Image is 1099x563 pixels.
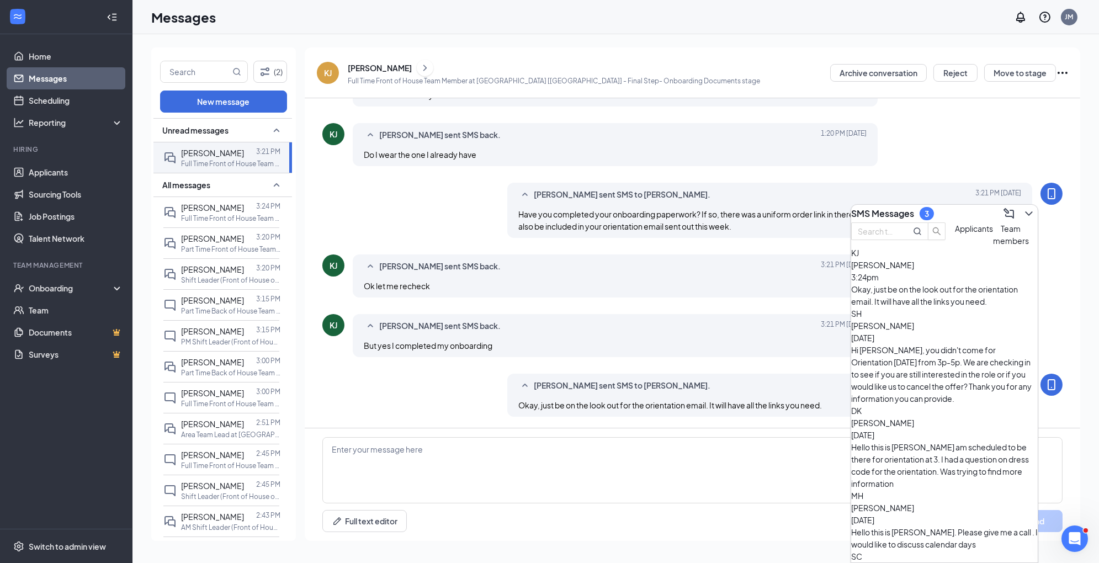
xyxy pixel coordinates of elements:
div: DK [851,405,1038,417]
p: Shift Leader (Front of House or Back of House) at [GEOGRAPHIC_DATA] [[GEOGRAPHIC_DATA]] [181,275,280,285]
span: [DATE] 3:21 PM [975,188,1021,201]
button: Archive conversation [830,64,927,82]
p: PM Shift Leader (Front of House or Back of House) at [GEOGRAPHIC_DATA] [[GEOGRAPHIC_DATA]] [181,337,280,347]
p: 2:51 PM [256,418,280,427]
svg: Notifications [1014,10,1027,24]
svg: ChevronRight [420,61,431,75]
span: [PERSON_NAME] [851,260,914,270]
svg: QuestionInfo [1038,10,1052,24]
svg: DoubleChat [163,151,177,164]
svg: DoubleChat [163,206,177,219]
span: [PERSON_NAME] sent SMS back. [379,129,501,142]
svg: MobileSms [1045,378,1058,391]
span: [PERSON_NAME] [181,326,244,336]
div: SC [851,550,1038,562]
button: New message [160,91,287,113]
p: Full Time Front of House Team Member at [GEOGRAPHIC_DATA] [[GEOGRAPHIC_DATA]] - Final Step- Onboa... [348,76,760,86]
p: Part Time Back of House Team Member Kitchen at [GEOGRAPHIC_DATA] [[GEOGRAPHIC_DATA]] [181,306,280,316]
span: [PERSON_NAME] [181,148,244,158]
a: Job Postings [29,205,123,227]
a: Team [29,299,123,321]
span: [PERSON_NAME] [181,264,244,274]
span: 3:24pm [851,272,879,282]
button: Filter (2) [253,61,287,83]
svg: ChatInactive [163,453,177,466]
span: [PERSON_NAME] [851,503,914,513]
a: Sourcing Tools [29,183,123,205]
span: [DATE] [851,430,874,440]
svg: DoubleChat [163,422,177,435]
p: 2:45 PM [256,480,280,489]
p: Full Time Front of House Team Member at [GEOGRAPHIC_DATA] [[GEOGRAPHIC_DATA]] [181,214,280,223]
p: Shift Leader (Front of House or Back of House) at [GEOGRAPHIC_DATA] [[GEOGRAPHIC_DATA]] [181,492,280,501]
span: But yes I completed my onboarding [364,341,492,350]
p: AM Shift Leader (Front of House or Back of House) at [GEOGRAPHIC_DATA] [MS] [181,523,280,532]
p: Part Time Back of House Team Member Kitchen at [GEOGRAPHIC_DATA] [[GEOGRAPHIC_DATA]] [181,368,280,378]
svg: Pen [332,516,343,527]
span: Ok let me recheck [364,281,430,291]
div: Hello this is [PERSON_NAME]. Please give me a call . I would like to discuss calendar days [851,526,1038,550]
p: Full Time Front of House Team Member at [GEOGRAPHIC_DATA] [[GEOGRAPHIC_DATA]] [181,399,280,408]
p: 2:45 PM [256,449,280,458]
span: Team members [993,224,1029,246]
div: KJ [324,67,332,78]
svg: Filter [258,65,272,78]
span: [PERSON_NAME] [181,233,244,243]
p: Part Time Front of House Team Member at [GEOGRAPHIC_DATA] [[GEOGRAPHIC_DATA]] [181,245,280,254]
svg: UserCheck [13,283,24,294]
svg: DoubleChat [163,237,177,250]
button: Reject [933,64,978,82]
div: Hi [PERSON_NAME], you didn't come for Orientation [DATE] from 3p-5p. We are checking in to see if... [851,344,1038,405]
p: 3:15 PM [256,294,280,304]
svg: WorkstreamLogo [12,11,23,22]
div: KJ [330,320,337,331]
svg: DoubleChat [163,515,177,528]
span: [PERSON_NAME] sent SMS to [PERSON_NAME]. [534,188,710,201]
span: Okay, just be on the look out for the orientation email. It will have all the links you need. [518,400,822,410]
span: [PERSON_NAME] [181,203,244,213]
button: ComposeMessage [1000,205,1018,222]
span: Have you completed your onboarding paperwork? If so, there was a uniform order link in there. Let... [518,209,1013,231]
span: [DATE] [851,333,874,343]
div: [PERSON_NAME] [348,62,412,73]
p: 3:20 PM [256,232,280,242]
a: Home [29,45,123,67]
a: Messages [29,67,123,89]
svg: ChatInactive [163,299,177,312]
a: Scheduling [29,89,123,111]
button: ChevronDown [1020,205,1038,222]
button: ChevronRight [417,60,433,76]
svg: ChatInactive [163,330,177,343]
div: Hello this is [PERSON_NAME] am scheduled to be there for orientation at 3. I had a question on dr... [851,441,1038,490]
span: [PERSON_NAME] [851,321,914,331]
a: DocumentsCrown [29,321,123,343]
p: 3:24 PM [256,201,280,211]
svg: ChevronDown [1022,207,1036,220]
svg: SmallChevronUp [364,320,377,333]
svg: SmallChevronUp [270,124,283,137]
p: Area Team Lead at [GEOGRAPHIC_DATA] [[GEOGRAPHIC_DATA]] [181,430,280,439]
svg: MagnifyingGlass [232,67,241,76]
svg: ChatInactive [163,484,177,497]
span: [PERSON_NAME] [181,481,244,491]
svg: DoubleChat [163,360,177,374]
svg: Collapse [107,12,118,23]
p: 2:43 PM [256,511,280,520]
svg: Ellipses [1056,66,1069,79]
div: Switch to admin view [29,541,106,552]
span: All messages [162,179,210,190]
svg: ChatInactive [163,391,177,405]
span: Applicants [955,224,993,233]
p: 3:15 PM [256,325,280,334]
svg: Analysis [13,117,24,128]
span: [PERSON_NAME] [181,357,244,367]
div: SH [851,307,1038,320]
a: Talent Network [29,227,123,249]
p: Full Time Front of House Team Member at [GEOGRAPHIC_DATA] [[GEOGRAPHIC_DATA]] [181,159,280,168]
span: [DATE] [851,515,874,525]
div: 3 [925,209,929,219]
button: search [928,222,946,240]
p: 3:00 PM [256,387,280,396]
p: 3:20 PM [256,263,280,273]
span: [PERSON_NAME] [181,450,244,460]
